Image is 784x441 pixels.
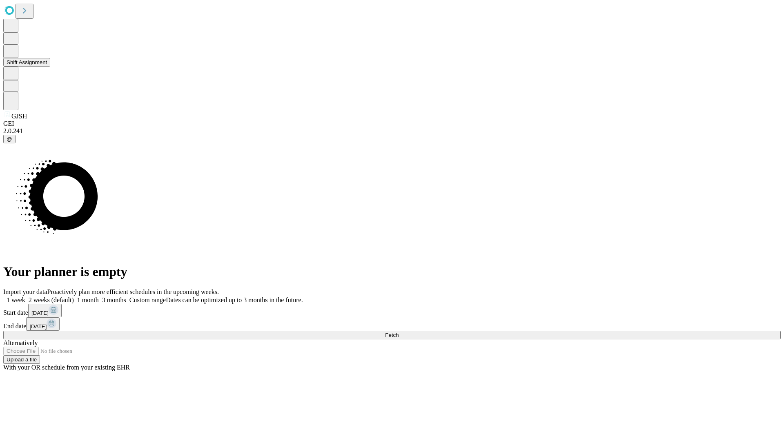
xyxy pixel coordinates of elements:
[3,120,781,127] div: GEI
[29,296,74,303] span: 2 weeks (default)
[3,317,781,331] div: End date
[3,135,16,143] button: @
[31,310,49,316] span: [DATE]
[166,296,303,303] span: Dates can be optimized up to 3 months in the future.
[3,304,781,317] div: Start date
[3,127,781,135] div: 2.0.241
[11,113,27,120] span: GJSH
[26,317,60,331] button: [DATE]
[129,296,166,303] span: Custom range
[3,339,38,346] span: Alternatively
[3,58,50,67] button: Shift Assignment
[385,332,399,338] span: Fetch
[7,136,12,142] span: @
[77,296,99,303] span: 1 month
[102,296,126,303] span: 3 months
[28,304,62,317] button: [DATE]
[3,264,781,279] h1: Your planner is empty
[3,364,130,371] span: With your OR schedule from your existing EHR
[3,288,47,295] span: Import your data
[7,296,25,303] span: 1 week
[29,323,47,330] span: [DATE]
[3,331,781,339] button: Fetch
[47,288,219,295] span: Proactively plan more efficient schedules in the upcoming weeks.
[3,355,40,364] button: Upload a file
